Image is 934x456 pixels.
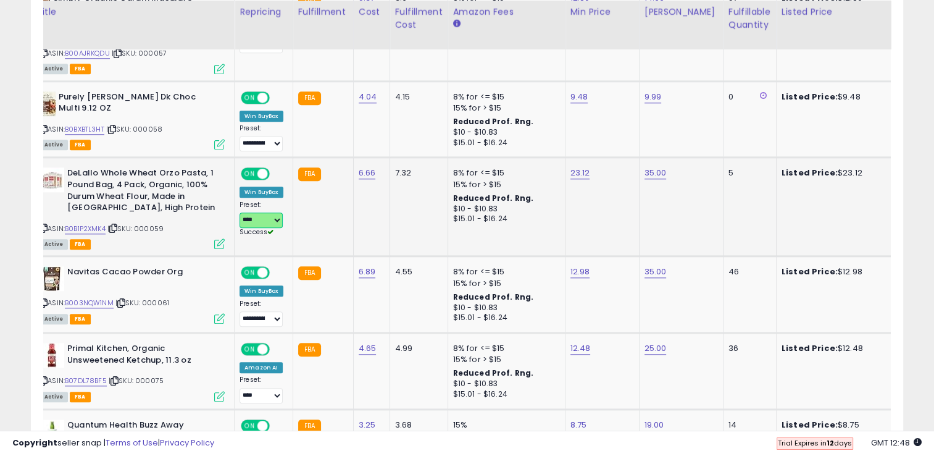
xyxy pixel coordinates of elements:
[570,167,590,179] a: 23.12
[453,91,556,103] div: 8% for <= $15
[728,343,767,354] div: 36
[782,167,884,179] div: $23.12
[359,6,385,19] div: Cost
[59,91,209,117] b: Purely [PERSON_NAME] Dk Choc Multi 9.12 OZ
[782,266,838,277] b: Listed Price:
[298,6,348,19] div: Fulfillment
[570,266,590,278] a: 12.98
[70,140,91,150] span: FBA
[70,64,91,74] span: FBA
[70,239,91,250] span: FBA
[298,91,321,105] small: FBA
[40,392,68,402] span: All listings currently available for purchase on Amazon
[115,298,169,308] span: | SKU: 000061
[395,343,438,354] div: 4.99
[242,268,257,278] span: ON
[453,343,556,354] div: 8% for <= $15
[453,354,556,365] div: 15% for > $15
[40,91,56,116] img: 51skFviKejL._SL40_.jpg
[40,343,225,400] div: ASIN:
[453,379,556,389] div: $10 - $10.83
[268,92,288,103] span: OFF
[644,91,662,103] a: 9.99
[242,344,257,355] span: ON
[240,300,283,327] div: Preset:
[453,116,534,127] b: Reduced Prof. Rng.
[453,167,556,179] div: 8% for <= $15
[40,239,68,250] span: All listings currently available for purchase on Amazon
[65,376,107,386] a: B07DL78BF5
[395,266,438,277] div: 4.55
[453,368,534,378] b: Reduced Prof. Rng.
[240,187,283,198] div: Win BuyBox
[453,292,534,302] b: Reduced Prof. Rng.
[40,167,64,192] img: 51EPabwCYyL._SL40_.jpg
[70,314,91,324] span: FBA
[160,437,214,449] a: Privacy Policy
[240,124,283,152] div: Preset:
[728,6,771,32] div: Fulfillable Quantity
[359,419,376,431] a: 3.25
[871,437,922,449] span: 2025-08-12 12:48 GMT
[453,214,556,224] div: $15.01 - $16.24
[70,392,91,402] span: FBA
[240,111,283,122] div: Win BuyBox
[728,91,767,103] div: 0
[67,266,217,281] b: Navitas Cacao Powder Org
[40,140,68,150] span: All listings currently available for purchase on Amazon
[107,224,164,234] span: | SKU: 000059
[570,342,591,355] a: 12.48
[359,91,377,103] a: 4.04
[453,19,461,30] small: Amazon Fees.
[453,313,556,323] div: $15.01 - $16.24
[728,167,767,179] div: 5
[453,103,556,114] div: 15% for > $15
[240,227,273,237] span: Success
[453,303,556,313] div: $10 - $10.83
[268,344,288,355] span: OFF
[453,278,556,289] div: 15% for > $15
[240,6,288,19] div: Repricing
[240,376,283,403] div: Preset:
[359,342,377,355] a: 4.65
[40,343,64,368] img: 41GXcfvur1L._SL40_.jpg
[240,285,283,297] div: Win BuyBox
[40,266,225,323] div: ASIN:
[782,266,884,277] div: $12.98
[65,224,106,234] a: B0B1P2XMK4
[65,298,114,308] a: B003NQW1NM
[67,167,217,216] b: DeLallo Whole Wheat Orzo Pasta, 1 Pound Bag, 4 Pack, Organic, 100% Durum Wheat Flour, Made in [GE...
[268,268,288,278] span: OFF
[453,6,560,19] div: Amazon Fees
[453,204,556,214] div: $10 - $10.83
[65,48,110,59] a: B00AJRKQDU
[782,419,838,431] b: Listed Price:
[240,362,283,373] div: Amazon AI
[242,92,257,103] span: ON
[644,342,667,355] a: 25.00
[570,419,587,431] a: 8.75
[728,266,767,277] div: 46
[453,138,556,148] div: $15.01 - $16.24
[782,167,838,179] b: Listed Price:
[453,266,556,277] div: 8% for <= $15
[240,201,283,237] div: Preset:
[827,438,834,448] b: 12
[644,6,718,19] div: [PERSON_NAME]
[242,169,257,179] span: ON
[782,342,838,354] b: Listed Price:
[395,91,438,103] div: 4.15
[453,389,556,400] div: $15.01 - $16.24
[359,167,376,179] a: 6.66
[106,437,158,449] a: Terms of Use
[782,343,884,354] div: $12.48
[570,91,588,103] a: 9.48
[644,419,664,431] a: 19.00
[782,91,884,103] div: $9.48
[453,193,534,203] b: Reduced Prof. Rng.
[570,6,634,19] div: Min Price
[453,179,556,190] div: 15% for > $15
[359,266,376,278] a: 6.89
[298,167,321,181] small: FBA
[40,91,225,149] div: ASIN:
